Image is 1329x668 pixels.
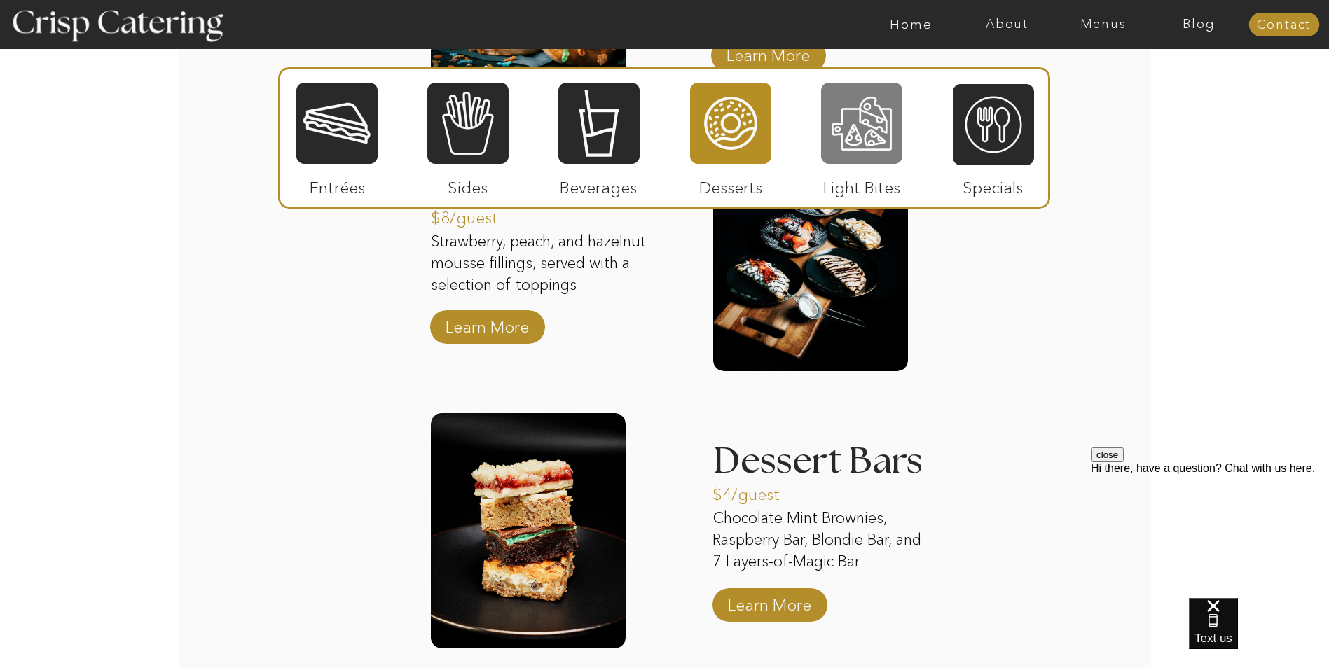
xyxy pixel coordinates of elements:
[1151,18,1247,32] a: Blog
[815,164,909,204] p: Light Bites
[863,18,959,32] a: Home
[712,508,924,575] p: Chocolate Mint Brownies, Raspberry Bar, Blondie Bar, and 7 Layers-of-Magic Bar
[712,471,806,511] a: $4/guest
[946,164,1040,204] p: Specials
[431,194,524,235] a: $8/guest
[722,32,815,72] a: Learn More
[552,164,645,204] p: Beverages
[1248,18,1319,32] a: Contact
[431,231,661,298] p: Strawberry, peach, and hazelnut mousse fillings, served with a selection of toppings
[959,18,1055,32] a: About
[684,164,778,204] p: Desserts
[713,443,925,461] h3: Dessert Bars
[421,164,514,204] p: Sides
[1055,18,1151,32] a: Menus
[291,164,384,204] p: Entrées
[723,581,816,622] a: Learn More
[1091,447,1329,615] iframe: podium webchat widget prompt
[441,303,534,344] a: Learn More
[1189,598,1329,668] iframe: podium webchat widget bubble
